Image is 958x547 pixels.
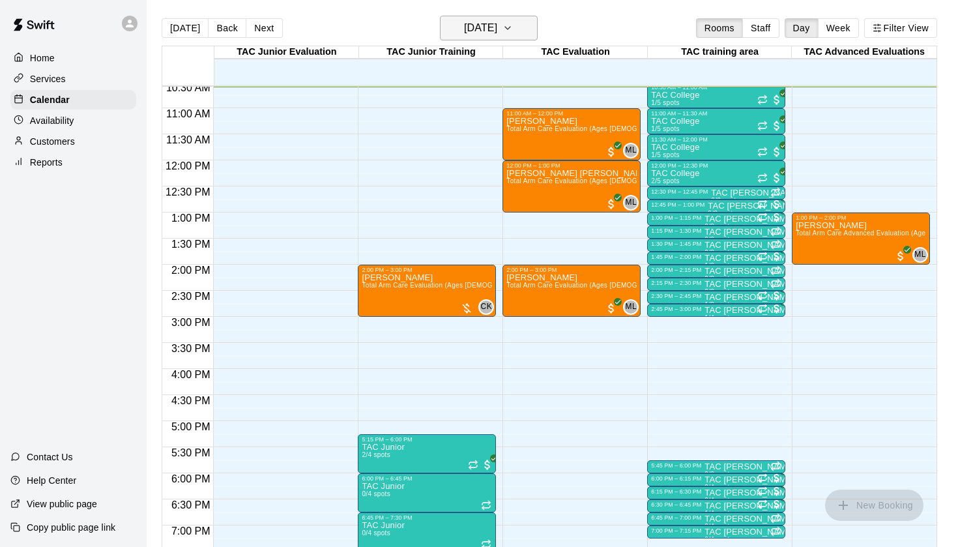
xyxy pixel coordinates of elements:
span: Recurring event [481,500,491,510]
div: 6:30 PM – 6:45 PM [651,501,704,508]
div: 6:30 PM – 6:45 PM: TAC Todd/Brad [647,499,785,512]
h6: [DATE] [464,19,497,37]
div: 5:15 PM – 6:00 PM: TAC Junior [358,434,496,473]
div: 1:15 PM – 1:30 PM: TAC Tom/Mike [647,226,785,239]
span: 2/4 spots filled [362,451,390,458]
div: 2:15 PM – 2:30 PM [651,280,704,286]
div: 11:30 AM – 12:00 PM [651,136,711,143]
span: 6:30 PM [168,499,214,510]
span: 1:00 PM [168,213,214,224]
div: 6:15 PM – 6:30 PM [651,488,704,495]
span: Recurring event [770,278,781,289]
p: Home [30,52,55,65]
div: 12:00 PM – 1:00 PM: Jackson Cerulli [502,160,641,213]
div: 12:00 PM – 12:30 PM: TAC College [647,160,785,186]
div: Calendar [10,90,136,110]
span: Recurring event [757,212,768,222]
span: Recurring event [770,226,781,237]
div: TAC Junior Evaluation [214,46,359,59]
span: All customers have paid [894,250,907,263]
p: Services [30,72,66,85]
div: 12:45 PM – 1:00 PM [651,201,708,208]
span: 2/4 spots filled [704,497,733,504]
div: 11:00 AM – 11:30 AM [651,110,710,117]
span: Mike Lembo [918,247,928,263]
span: ML [626,144,637,157]
span: All customers have paid [770,250,783,263]
div: 7:00 PM – 7:15 PM: TAC Todd/Brad [647,525,785,539]
div: 6:45 PM – 7:00 PM [651,514,704,521]
div: 1:00 PM – 1:15 PM [651,214,704,221]
span: Recurring event [757,121,768,131]
span: All customers have paid [770,119,783,132]
p: Copy public page link [27,521,115,534]
span: 6:00 PM [168,473,214,484]
span: Total Arm Care Evaluation (Ages [DEMOGRAPHIC_DATA]+) [506,125,693,132]
div: TAC Junior Training [359,46,504,59]
span: All customers have paid [605,302,618,315]
div: Mike Lembo [623,143,639,158]
button: Next [246,18,282,38]
span: 1:30 PM [168,239,214,250]
span: CK [481,301,492,314]
button: Staff [742,18,779,38]
span: Recurring event [770,239,781,250]
div: Reports [10,153,136,172]
div: 7:00 PM – 7:15 PM [651,527,704,534]
div: 2:00 PM – 3:00 PM [362,267,415,273]
span: All customers have paid [770,484,783,497]
div: 2:00 PM – 3:00 PM: Jace LOEB [502,265,641,317]
button: Week [818,18,859,38]
div: Mike Lembo [623,299,639,315]
div: 1:00 PM – 2:00 PM: Anthony Huaranga [792,213,930,265]
div: Collin Kiernan [478,299,494,315]
div: 6:15 PM – 6:30 PM: TAC Todd/Brad [647,486,785,499]
span: 3/3 spots filled [708,210,736,217]
span: 0/3 spots filled [704,249,733,256]
span: 1/5 spots filled [651,125,680,132]
span: 0/3 spots filled [704,471,733,478]
div: 1:15 PM – 1:30 PM [651,228,704,234]
div: 1:30 PM – 1:45 PM: TAC Tom/Mike [647,239,785,252]
div: 5:15 PM – 6:00 PM [362,436,415,443]
p: Help Center [27,474,76,487]
p: Customers [30,135,75,148]
span: 1/5 spots filled [651,99,680,106]
div: 11:00 AM – 12:00 PM: nick erminio [502,108,641,160]
span: Recurring event [757,290,768,301]
div: TAC Evaluation [503,46,648,59]
div: 11:00 AM – 12:00 PM [506,110,566,117]
div: 1:00 PM – 2:00 PM [796,214,849,221]
span: Recurring event [468,460,478,470]
div: Customers [10,132,136,151]
span: You don't have the permission to add bookings [825,499,923,510]
a: Availability [10,111,136,130]
span: Mike Lembo [628,143,639,158]
span: Recurring event [757,199,768,209]
span: 0/4 spots filled [704,536,733,543]
span: 0/4 spots filled [362,490,390,497]
span: Mike Lembo [628,195,639,211]
div: 6:00 PM – 6:15 PM: TAC Todd/Brad [647,473,785,486]
span: Recurring event [757,173,768,183]
span: 3:00 PM [168,317,214,328]
span: All customers have paid [770,171,783,185]
div: TAC Advanced Evaluations [792,46,936,59]
span: 0/4 spots filled [362,529,390,537]
span: Recurring event [757,486,768,496]
button: Back [208,18,246,38]
span: ML [914,248,925,261]
span: 1/5 spots filled [651,151,680,158]
p: View public page [27,497,97,510]
div: 1:00 PM – 1:15 PM: TAC Tom/Mike [647,213,785,226]
button: [DATE] [440,16,538,40]
span: 2/5 spots filled [651,177,680,185]
span: Recurring event [757,251,768,261]
span: 5:00 PM [168,421,214,432]
span: 2:00 PM [168,265,214,276]
button: Filter View [864,18,937,38]
span: Recurring event [770,526,781,537]
div: TAC training area [648,46,792,59]
div: 2:45 PM – 3:00 PM: TAC Todd/Brad [647,304,785,317]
